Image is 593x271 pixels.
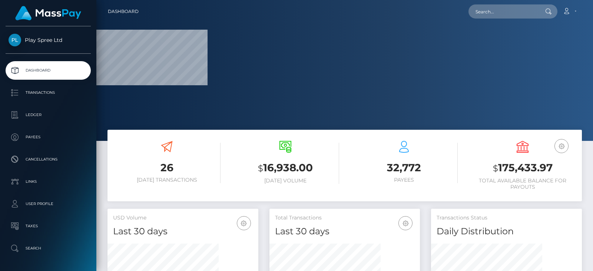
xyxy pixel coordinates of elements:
h4: Last 30 days [113,225,253,238]
h4: Daily Distribution [437,225,576,238]
a: Taxes [6,217,91,235]
p: User Profile [9,198,88,209]
h5: USD Volume [113,214,253,222]
p: Ledger [9,109,88,120]
h3: 32,772 [350,161,458,175]
h3: 16,938.00 [232,161,339,176]
p: Search [9,243,88,254]
input: Search... [468,4,538,19]
span: Play Spree Ltd [6,37,91,43]
p: Taxes [9,221,88,232]
p: Cancellations [9,154,88,165]
small: $ [493,163,498,173]
a: Ledger [6,106,91,124]
small: $ [258,163,263,173]
h6: [DATE] Volume [232,178,339,184]
a: User Profile [6,195,91,213]
a: Payees [6,128,91,146]
h5: Transactions Status [437,214,576,222]
a: Cancellations [6,150,91,169]
img: Play Spree Ltd [9,34,21,46]
p: Transactions [9,87,88,98]
p: Links [9,176,88,187]
a: Dashboard [108,4,139,19]
img: MassPay Logo [15,6,81,20]
a: Dashboard [6,61,91,80]
h6: [DATE] Transactions [113,177,221,183]
a: Links [6,172,91,191]
h3: 26 [113,161,221,175]
h5: Total Transactions [275,214,415,222]
h6: Total Available Balance for Payouts [469,178,576,190]
p: Dashboard [9,65,88,76]
a: Search [6,239,91,258]
p: Payees [9,132,88,143]
h3: 175,433.97 [469,161,576,176]
h4: Last 30 days [275,225,415,238]
h6: Payees [350,177,458,183]
a: Transactions [6,83,91,102]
